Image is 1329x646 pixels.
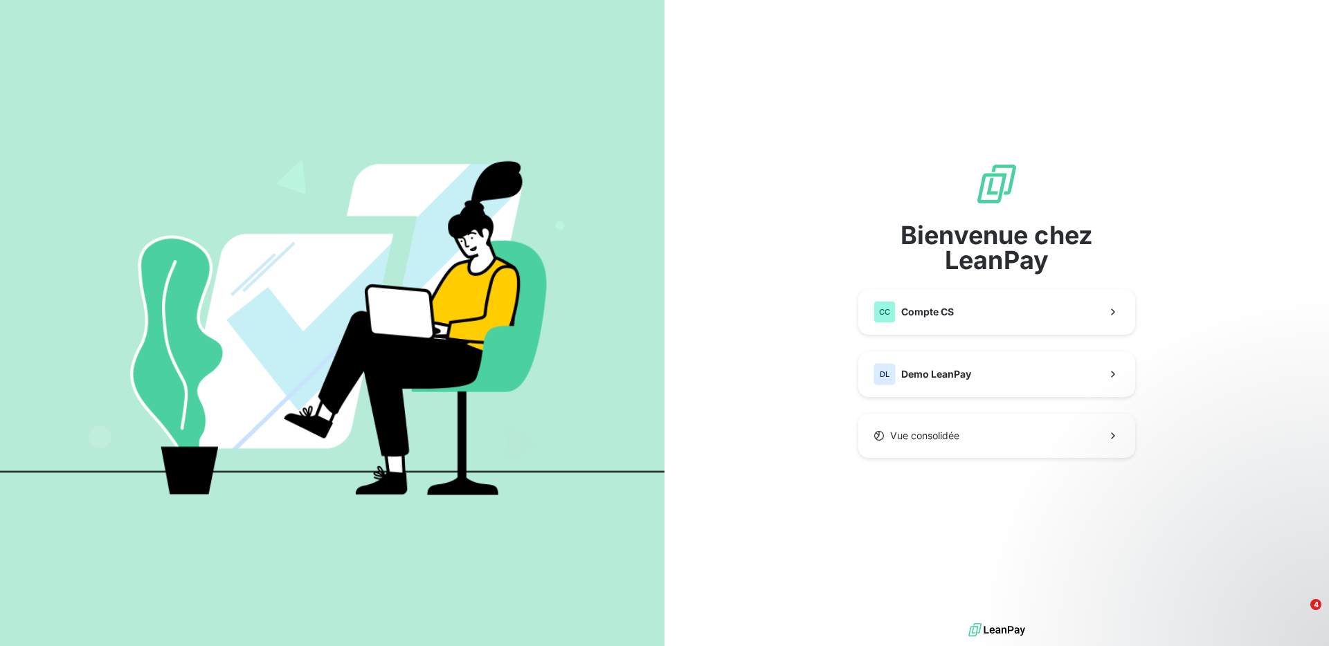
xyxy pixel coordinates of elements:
[901,305,954,319] span: Compte CS
[874,301,896,323] div: CC
[1310,599,1321,610] span: 4
[975,162,1019,206] img: logo sigle
[968,620,1025,640] img: logo
[858,414,1135,458] button: Vue consolidée
[874,363,896,385] div: DL
[858,223,1135,273] span: Bienvenue chez LeanPay
[858,289,1135,335] button: CCCompte CS
[890,429,959,443] span: Vue consolidée
[858,351,1135,397] button: DLDemo LeanPay
[1282,599,1315,632] iframe: Intercom live chat
[901,367,971,381] span: Demo LeanPay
